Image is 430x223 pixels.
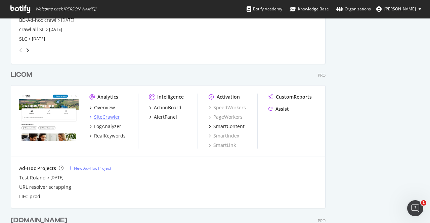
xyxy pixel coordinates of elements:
[61,17,74,23] a: [DATE]
[157,94,184,100] div: Intelligence
[149,104,181,111] a: ActionBoard
[11,70,32,80] div: LICOM
[290,6,329,12] div: Knowledge Base
[97,94,118,100] div: Analytics
[421,200,426,206] span: 1
[19,174,46,181] a: Test Roland
[19,94,79,141] img: logic-immo.com
[19,193,40,200] a: LIFC prod
[336,6,371,12] div: Organizations
[94,114,120,120] div: SiteCrawler
[209,132,239,139] a: SmartIndex
[11,70,35,80] a: LICOM
[19,184,71,190] a: URL resolver scrapping
[318,72,326,78] div: Pro
[149,114,177,120] a: AlertPanel
[94,132,126,139] div: RealKeywords
[49,26,62,32] a: [DATE]
[19,165,56,172] div: Ad-Hoc Projects
[69,165,111,171] a: New Ad-Hoc Project
[247,6,282,12] div: Botify Academy
[89,104,115,111] a: Overview
[209,123,245,130] a: SmartContent
[19,36,27,42] a: SLC
[154,104,181,111] div: ActionBoard
[275,106,289,112] div: Assist
[371,4,427,14] button: [PERSON_NAME]
[384,6,416,12] span: Aude Cervantes
[209,114,243,120] a: PageWorkers
[268,94,312,100] a: CustomReports
[19,26,44,33] a: crawl all SL
[268,106,289,112] a: Assist
[16,45,25,56] div: angle-left
[213,123,245,130] div: SmartContent
[276,94,312,100] div: CustomReports
[25,47,30,54] div: angle-right
[209,142,236,149] a: SmartLink
[407,200,423,216] iframe: Intercom live chat
[94,123,121,130] div: LogAnalyzer
[89,123,121,130] a: LogAnalyzer
[154,114,177,120] div: AlertPanel
[89,132,126,139] a: RealKeywords
[35,6,96,12] span: Welcome back, [PERSON_NAME] !
[32,36,45,42] a: [DATE]
[209,104,246,111] a: SpeedWorkers
[89,114,120,120] a: SiteCrawler
[94,104,115,111] div: Overview
[50,175,63,180] a: [DATE]
[74,165,111,171] div: New Ad-Hoc Project
[19,17,56,23] a: BD-Ad-hoc crawl
[217,94,240,100] div: Activation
